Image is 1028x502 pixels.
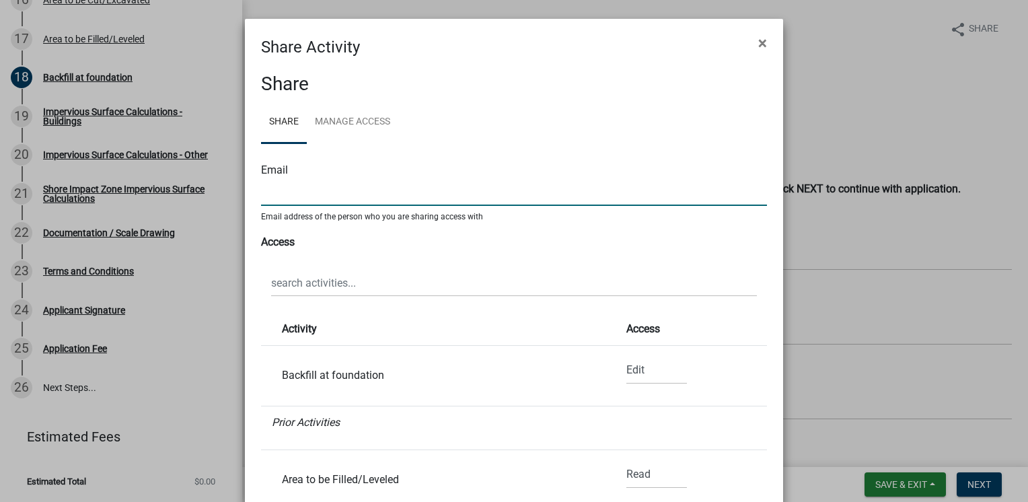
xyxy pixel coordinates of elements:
[272,416,340,429] i: Prior Activities
[272,474,595,485] div: Area to be Filled/Leveled
[758,34,767,52] span: ×
[261,101,307,144] a: Share
[261,236,295,248] strong: Access
[747,24,778,62] button: Close
[282,322,317,335] strong: Activity
[261,35,360,59] h4: Share Activity
[626,322,660,335] strong: Access
[261,212,483,221] sub: Email address of the person who you are sharing access with
[307,101,398,144] a: Manage Access
[271,269,757,297] input: search activities...
[261,73,767,96] h3: Share
[261,162,767,178] div: Email
[272,370,595,381] div: Backfill at foundation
